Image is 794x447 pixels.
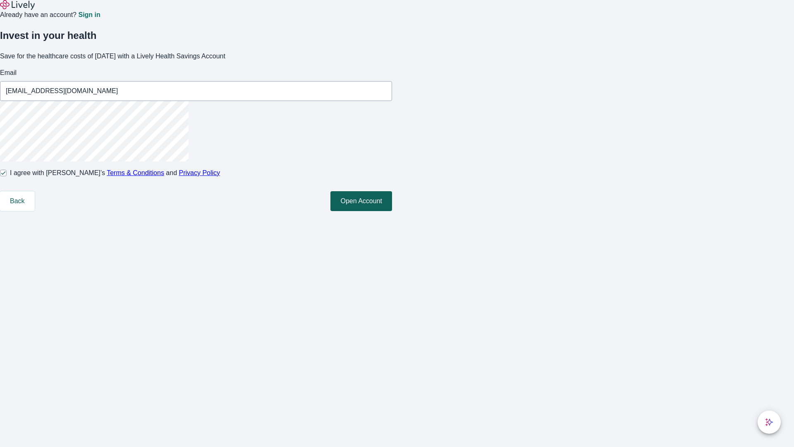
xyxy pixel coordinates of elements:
svg: Lively AI Assistant [765,418,773,426]
a: Privacy Policy [179,169,220,176]
button: Open Account [330,191,392,211]
button: chat [758,411,781,434]
a: Terms & Conditions [107,169,164,176]
a: Sign in [78,12,100,18]
span: I agree with [PERSON_NAME]’s and [10,168,220,178]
